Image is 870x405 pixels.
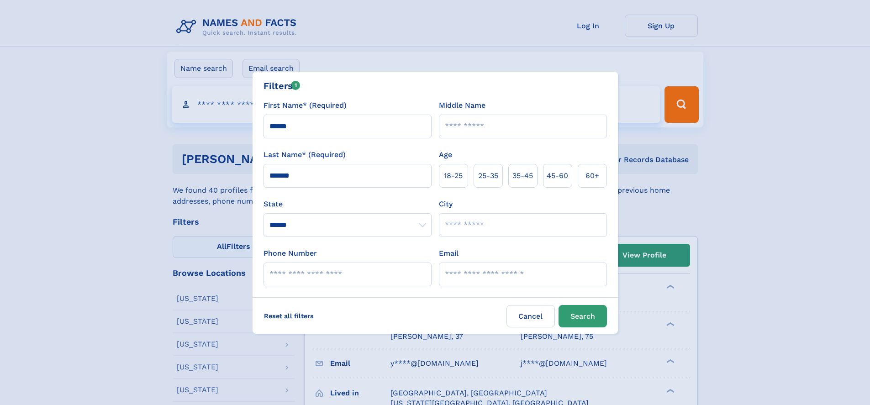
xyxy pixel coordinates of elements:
label: Age [439,149,452,160]
label: Phone Number [264,248,317,259]
label: City [439,199,453,210]
span: 35‑45 [512,170,533,181]
span: 25‑35 [478,170,498,181]
span: 18‑25 [444,170,463,181]
label: State [264,199,432,210]
label: Reset all filters [258,305,320,327]
label: Last Name* (Required) [264,149,346,160]
span: 60+ [585,170,599,181]
div: Filters [264,79,301,93]
label: Cancel [506,305,555,327]
label: Middle Name [439,100,485,111]
label: First Name* (Required) [264,100,347,111]
label: Email [439,248,459,259]
button: Search [559,305,607,327]
span: 45‑60 [547,170,568,181]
